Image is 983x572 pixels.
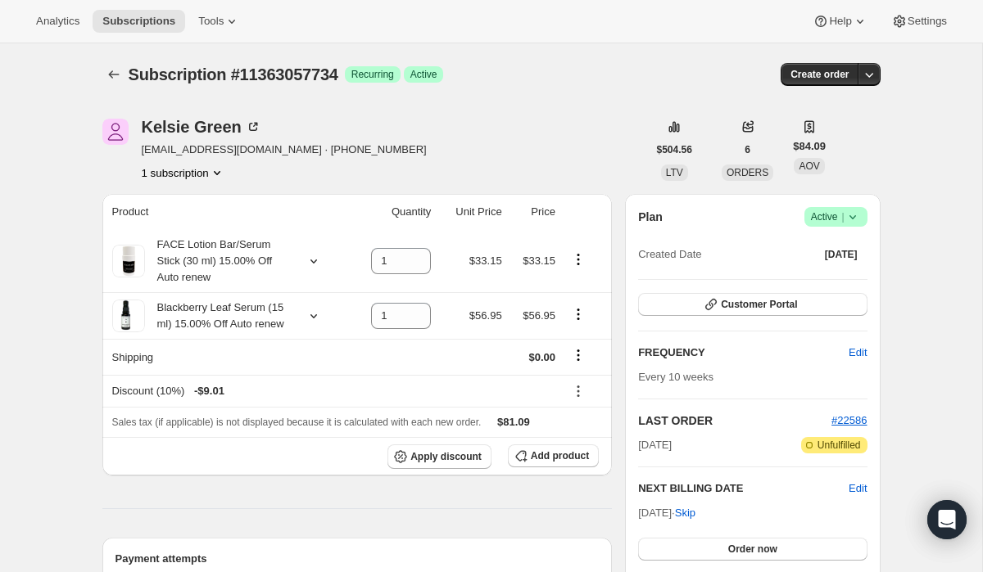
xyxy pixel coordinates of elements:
button: Subscriptions [102,63,125,86]
span: Settings [908,15,947,28]
span: Analytics [36,15,79,28]
button: Product actions [565,250,591,268]
button: Order now [638,538,867,561]
th: Product [102,194,349,230]
button: [DATE] [815,243,867,266]
h2: Plan [638,209,663,225]
span: | [841,210,844,223]
div: FACE Lotion Bar/Serum Stick (30 ml) 15.00% Off Auto renew [145,236,292,286]
button: Skip [665,500,705,526]
a: #22586 [831,414,867,426]
span: ORDERS [727,167,768,178]
span: [DATE] [825,248,858,261]
span: Add product [531,449,589,462]
span: $81.09 [497,416,530,428]
button: Edit [849,480,867,497]
th: Price [507,194,560,230]
button: Edit [839,340,877,366]
span: $84.09 [793,138,826,155]
button: #22586 [831,412,867,429]
span: $56.95 [469,309,502,322]
th: Unit Price [436,194,506,230]
button: $504.56 [647,138,702,161]
span: Skip [675,505,695,521]
h2: NEXT BILLING DATE [638,480,849,497]
img: product img [112,300,145,332]
h2: Payment attempts [116,551,600,567]
span: [DATE] [638,437,672,453]
div: Discount (10%) [112,383,555,399]
button: Product actions [565,305,591,323]
span: Subscriptions [102,15,175,28]
button: Subscriptions [93,10,185,33]
span: 6 [745,143,750,156]
span: - $9.01 [194,383,224,399]
button: Product actions [142,164,225,181]
span: Recurring [351,68,394,81]
th: Shipping [102,339,349,375]
button: Tools [188,10,250,33]
span: Kelsie Green [102,119,129,145]
span: Edit [849,345,867,361]
span: $56.95 [523,309,555,322]
span: Sales tax (if applicable) is not displayed because it is calculated with each new order. [112,417,482,428]
span: Every 10 weeks [638,371,713,383]
span: [EMAIL_ADDRESS][DOMAIN_NAME] · [PHONE_NUMBER] [142,142,427,158]
div: Open Intercom Messenger [927,500,967,539]
button: Analytics [26,10,89,33]
span: $504.56 [657,143,692,156]
button: Shipping actions [565,346,591,364]
button: 6 [735,138,760,161]
button: Help [803,10,877,33]
span: Create order [790,68,849,81]
span: Help [829,15,851,28]
button: Create order [781,63,858,86]
span: [DATE] · [638,507,695,519]
button: Apply discount [387,444,491,469]
th: Quantity [348,194,436,230]
span: Order now [728,543,777,556]
span: Apply discount [410,450,482,463]
div: Kelsie Green [142,119,261,135]
h2: FREQUENCY [638,345,849,361]
span: Created Date [638,246,701,263]
button: Settings [881,10,957,33]
span: Subscription #11363057734 [129,65,338,83]
button: Customer Portal [638,293,867,316]
span: Customer Portal [721,298,797,311]
button: Add product [508,444,599,467]
img: product img [112,245,145,277]
h2: LAST ORDER [638,412,831,429]
div: Blackberry Leaf Serum (15 ml) 15.00% Off Auto renew [145,300,292,332]
span: $33.15 [523,254,555,267]
span: AOV [799,160,819,172]
span: $0.00 [528,351,555,363]
span: Active [410,68,437,81]
span: Tools [198,15,224,28]
span: Active [811,209,861,225]
span: $33.15 [469,254,502,267]
span: Unfulfilled [818,439,861,452]
span: LTV [666,167,683,178]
